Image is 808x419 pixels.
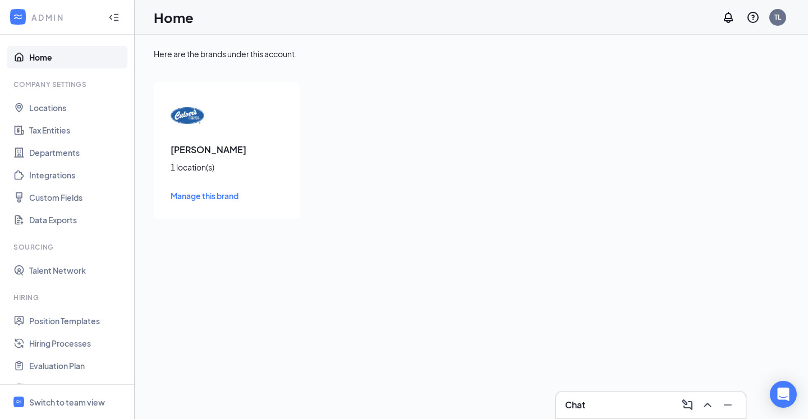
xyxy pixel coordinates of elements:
div: Company Settings [13,80,123,89]
div: TL [774,12,781,22]
a: Evaluation Plan [29,354,125,377]
svg: Minimize [721,398,734,412]
div: ADMIN [31,12,98,23]
svg: Notifications [722,11,735,24]
div: Hiring [13,293,123,302]
a: Talent Network [29,259,125,282]
a: Home [29,46,125,68]
span: Manage this brand [171,191,238,201]
h3: Chat [565,399,585,411]
button: ChevronUp [699,396,717,414]
div: Sourcing [13,242,123,252]
img: Culver's logo [171,99,204,132]
h3: [PERSON_NAME] [171,144,283,156]
h1: Home [154,8,194,27]
svg: WorkstreamLogo [15,398,22,406]
div: Open Intercom Messenger [770,381,797,408]
div: 1 location(s) [171,162,283,173]
svg: WorkstreamLogo [12,11,24,22]
a: Manage this brand [171,190,283,202]
a: Reapplications [29,377,125,399]
a: Position Templates [29,310,125,332]
div: Here are the brands under this account. [154,48,789,59]
div: Switch to team view [29,397,105,408]
button: Minimize [719,396,737,414]
button: ComposeMessage [678,396,696,414]
a: Data Exports [29,209,125,231]
a: Departments [29,141,125,164]
a: Tax Entities [29,119,125,141]
svg: Collapse [108,12,120,23]
svg: ComposeMessage [681,398,694,412]
svg: QuestionInfo [746,11,760,24]
a: Hiring Processes [29,332,125,354]
svg: ChevronUp [701,398,714,412]
a: Integrations [29,164,125,186]
a: Locations [29,96,125,119]
a: Custom Fields [29,186,125,209]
